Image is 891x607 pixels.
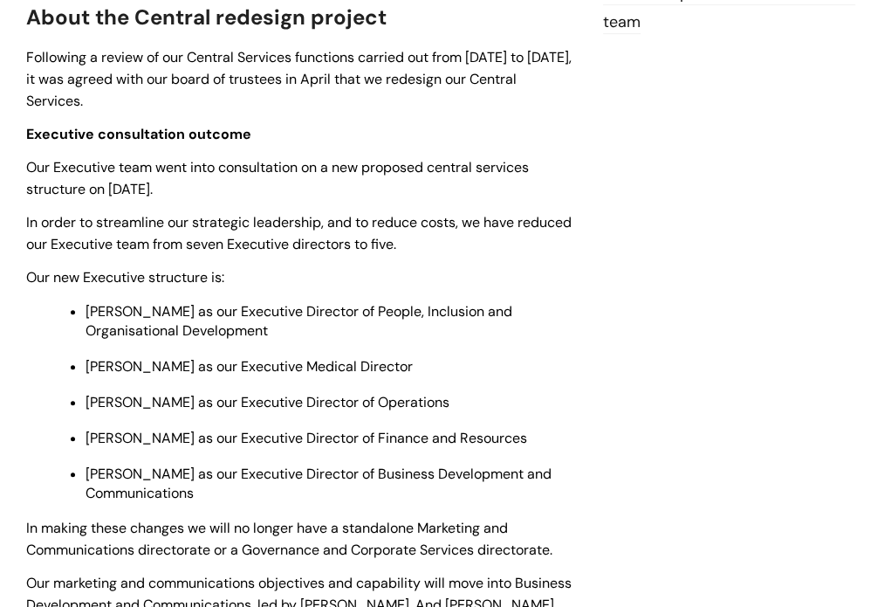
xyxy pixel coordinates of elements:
[86,357,413,376] span: [PERSON_NAME] as our Executive Medical Director
[26,3,387,31] span: About the Central redesign project
[26,519,552,559] span: In making these changes we will no longer have a standalone Marketing and Communications director...
[26,213,572,253] span: In order to streamline our strategic leadership, and to reduce costs, we have reduced our Executi...
[86,393,449,411] span: [PERSON_NAME] as our Executive Director of Operations
[86,302,512,340] span: [PERSON_NAME] as our Executive Director of People, Inclusion and Organisational Development
[26,158,529,198] span: Our Executive team went into consultation on a new proposed central services structure on [DATE].
[86,429,527,447] span: [PERSON_NAME] as our Executive Director of Finance and Resources
[26,268,224,286] span: Our new Executive structure is:
[86,465,552,502] span: [PERSON_NAME] as our Executive Director of Business Development and Communications
[26,48,572,110] span: Following a review of our Central Services functions carried out from [DATE] to [DATE], it was ag...
[26,125,251,143] span: Executive consultation outcome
